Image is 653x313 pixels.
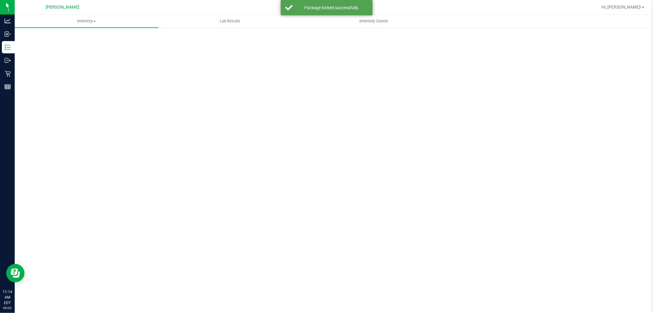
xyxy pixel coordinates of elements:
span: Inventory Counts [351,18,396,24]
a: Inventory [15,15,158,28]
p: 11:14 AM EDT [3,289,12,306]
iframe: Resource center [6,264,24,282]
div: Package locked successfully. [296,5,368,11]
inline-svg: Outbound [5,57,11,63]
inline-svg: Inbound [5,31,11,37]
span: [PERSON_NAME] [46,5,79,10]
p: 09/22 [3,306,12,310]
a: Inventory Counts [302,15,445,28]
span: Hi, [PERSON_NAME]! [602,5,641,10]
inline-svg: Retail [5,71,11,77]
a: Lab Results [158,15,302,28]
span: Inventory [15,18,158,24]
span: Lab Results [212,18,249,24]
inline-svg: Analytics [5,18,11,24]
inline-svg: Reports [5,84,11,90]
inline-svg: Inventory [5,44,11,50]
